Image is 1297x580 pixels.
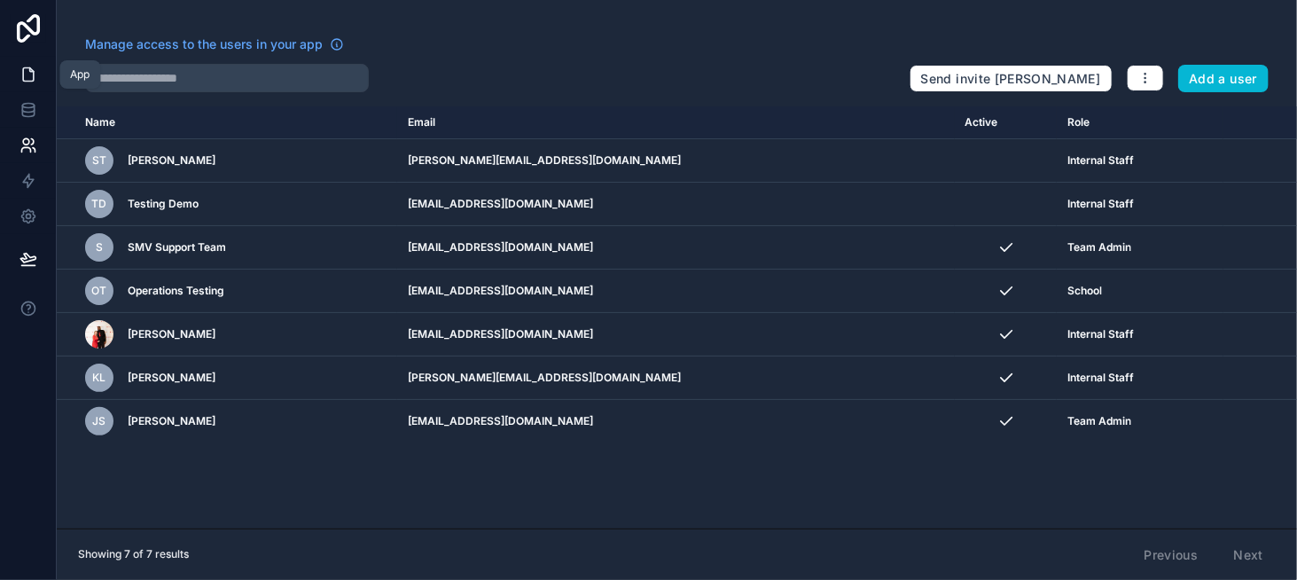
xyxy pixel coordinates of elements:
td: [PERSON_NAME][EMAIL_ADDRESS][DOMAIN_NAME] [397,357,955,400]
span: [PERSON_NAME] [128,327,215,341]
span: [PERSON_NAME] [128,153,215,168]
span: Internal Staff [1067,371,1134,385]
span: Showing 7 of 7 results [78,547,189,561]
span: Team Admin [1067,240,1131,255]
td: [EMAIL_ADDRESS][DOMAIN_NAME] [397,183,955,226]
span: Team Admin [1067,414,1131,428]
td: [EMAIL_ADDRESS][DOMAIN_NAME] [397,226,955,270]
span: SMV Support Team [128,240,226,255]
span: Testing Demo [128,197,199,211]
td: [PERSON_NAME][EMAIL_ADDRESS][DOMAIN_NAME] [397,139,955,183]
a: Manage access to the users in your app [85,35,344,53]
span: Operations Testing [128,284,224,298]
th: Role [1057,106,1223,139]
td: [EMAIL_ADDRESS][DOMAIN_NAME] [397,400,955,443]
span: ST [92,153,106,168]
span: Internal Staff [1067,197,1134,211]
span: OT [92,284,107,298]
button: Add a user [1178,65,1270,93]
span: School [1067,284,1102,298]
td: [EMAIL_ADDRESS][DOMAIN_NAME] [397,270,955,313]
span: TD [92,197,107,211]
span: [PERSON_NAME] [128,371,215,385]
span: Manage access to the users in your app [85,35,323,53]
div: App [70,67,90,82]
th: Email [397,106,955,139]
span: Internal Staff [1067,153,1134,168]
span: KL [93,371,106,385]
span: Internal Staff [1067,327,1134,341]
span: JS [93,414,106,428]
th: Name [57,106,397,139]
td: [EMAIL_ADDRESS][DOMAIN_NAME] [397,313,955,357]
button: Send invite [PERSON_NAME] [910,65,1113,93]
span: S [96,240,103,255]
span: [PERSON_NAME] [128,414,215,428]
th: Active [955,106,1057,139]
div: scrollable content [57,106,1297,529]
